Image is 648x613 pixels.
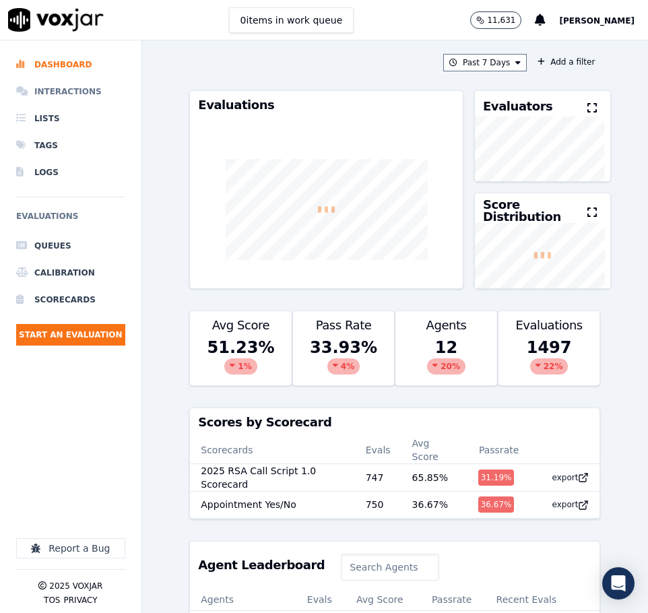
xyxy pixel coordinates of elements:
a: Interactions [16,78,125,105]
button: TOS [44,595,60,606]
button: 11,631 [470,11,535,29]
div: 20 % [427,358,465,375]
div: Open Intercom Messenger [602,567,635,600]
th: Evals [355,437,401,464]
button: Past 7 Days [443,54,527,71]
img: voxjar logo [8,8,104,32]
div: 4 % [327,358,360,375]
h3: Agent Leaderboard [198,559,325,571]
button: Add a filter [532,54,600,70]
input: Search Agents [341,554,439,581]
button: 0items in work queue [229,7,354,33]
div: 1 % [224,358,257,375]
th: Avg Score [401,437,467,464]
button: Report a Bug [16,538,125,558]
td: 750 [355,491,401,518]
div: 31.19 % [478,470,515,486]
h3: Score Distribution [483,199,587,223]
button: export [541,494,589,515]
div: 22 % [530,358,569,375]
h6: Evaluations [16,208,125,232]
h3: Evaluations [507,319,592,331]
th: Passrate [467,437,531,464]
a: Calibration [16,259,125,286]
h3: Agents [403,319,489,331]
h3: Pass Rate [301,319,387,331]
h3: Avg Score [198,319,284,331]
td: 65.85 % [401,463,467,491]
p: 2025 Voxjar [49,581,102,591]
button: Privacy [64,595,98,606]
th: Passrate [418,589,486,610]
div: 36.67 % [478,496,515,513]
h3: Evaluators [483,100,552,112]
th: Scorecards [190,437,354,464]
h3: Scores by Scorecard [198,416,591,428]
p: 11,631 [487,15,515,26]
button: export [541,467,589,488]
td: Appointment Yes/No [190,491,354,518]
th: Recent Evals [486,589,600,610]
div: 12 [395,334,497,385]
a: Logs [16,159,125,186]
span: [PERSON_NAME] [559,16,635,26]
a: Scorecards [16,286,125,313]
button: Start an Evaluation [16,324,125,346]
div: 33.93 % [293,334,395,385]
a: Lists [16,105,125,132]
div: 1497 [498,334,600,385]
th: Evals [296,589,346,610]
a: Tags [16,132,125,159]
th: Agents [190,589,296,610]
a: Dashboard [16,51,125,78]
a: Queues [16,232,125,259]
h3: Evaluations [198,99,455,111]
button: [PERSON_NAME] [559,12,648,28]
td: 36.67 % [401,491,467,518]
div: 51.23 % [190,334,292,385]
td: 747 [355,463,401,491]
th: Avg Score [346,589,418,610]
td: 2025 RSA Call Script 1.0 Scorecard [190,463,354,491]
button: 11,631 [470,11,521,29]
